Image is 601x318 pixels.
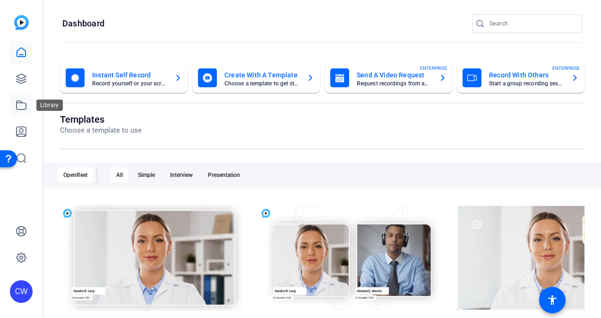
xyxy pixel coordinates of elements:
mat-card-title: Instant Self Record [92,69,167,81]
div: CW [10,280,33,303]
input: Search [489,18,575,29]
mat-icon: accessibility [547,294,558,306]
button: Create With A TemplateChoose a template to get started [192,63,320,93]
mat-card-title: Record With Others [489,69,564,81]
h1: Templates [60,114,142,125]
div: All [111,167,129,183]
mat-card-subtitle: Start a group recording session [489,81,564,86]
mat-card-subtitle: Choose a template to get started [224,81,299,86]
div: Simple [132,167,161,183]
div: Interview [164,167,198,183]
span: ENTERPRISE [420,65,447,72]
h1: Dashboard [62,18,104,29]
mat-card-subtitle: Record yourself or your screen [92,81,167,86]
span: ENTERPRISE [552,65,580,72]
mat-card-title: Create With A Template [224,69,299,81]
mat-card-subtitle: Request recordings from anyone, anywhere [357,81,431,86]
button: Send A Video RequestRequest recordings from anyone, anywhereENTERPRISE [325,63,452,93]
div: Library [36,100,63,111]
button: Instant Self RecordRecord yourself or your screen [60,63,188,93]
button: Record With OthersStart a group recording sessionENTERPRISE [457,63,584,93]
div: Presentation [202,167,246,183]
mat-card-title: Send A Video Request [357,69,431,81]
img: blue-gradient.svg [14,15,29,30]
div: OpenReel [58,167,93,183]
p: Choose a template to use [60,125,142,136]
